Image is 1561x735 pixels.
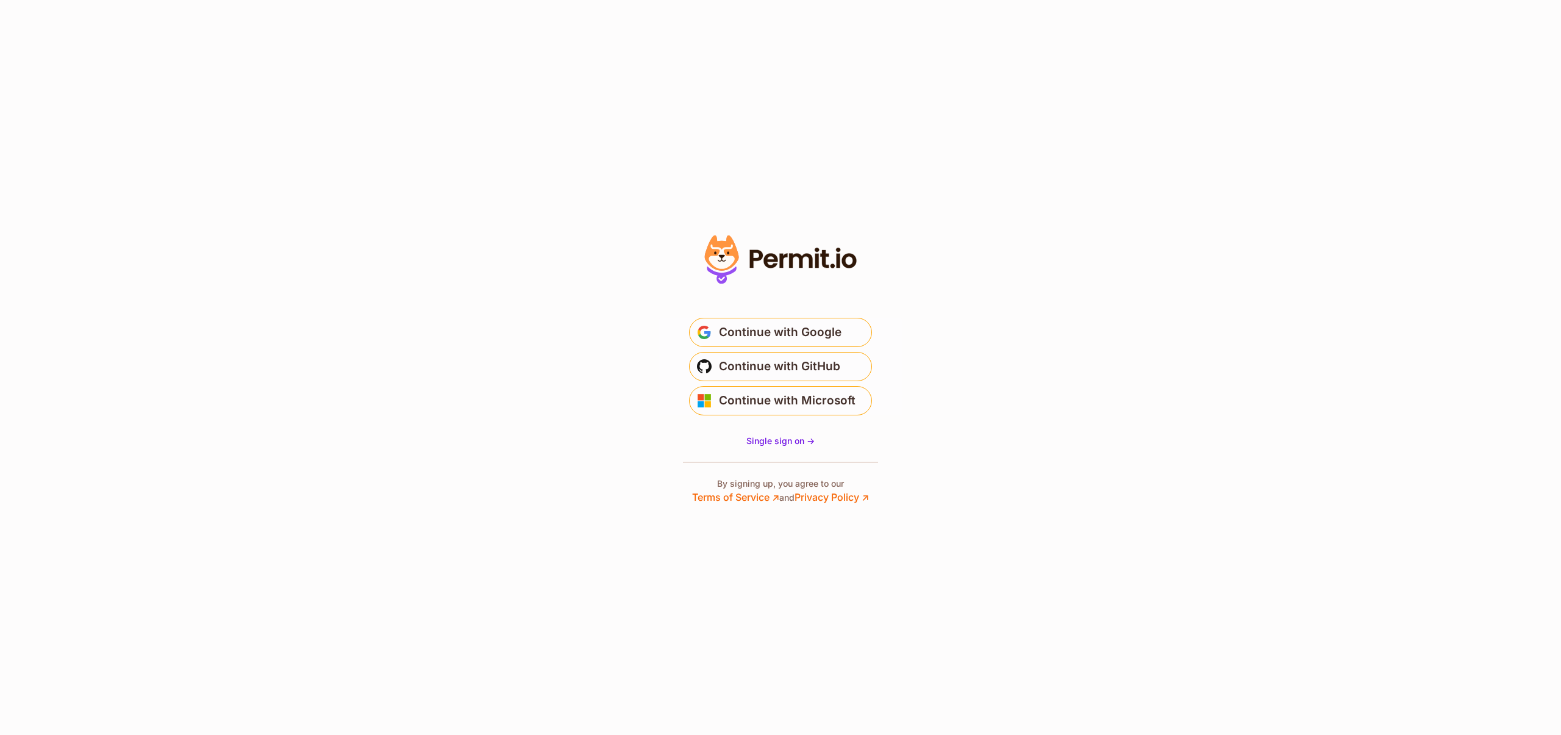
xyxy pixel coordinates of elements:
span: Continue with Microsoft [719,391,856,411]
button: Continue with Microsoft [689,386,872,415]
span: Continue with Google [719,323,841,342]
button: Continue with Google [689,318,872,347]
span: Single sign on -> [746,436,815,446]
p: By signing up, you agree to our and [692,478,869,504]
a: Privacy Policy ↗ [795,491,869,503]
span: Continue with GitHub [719,357,840,376]
button: Continue with GitHub [689,352,872,381]
a: Single sign on -> [746,435,815,447]
a: Terms of Service ↗ [692,491,779,503]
